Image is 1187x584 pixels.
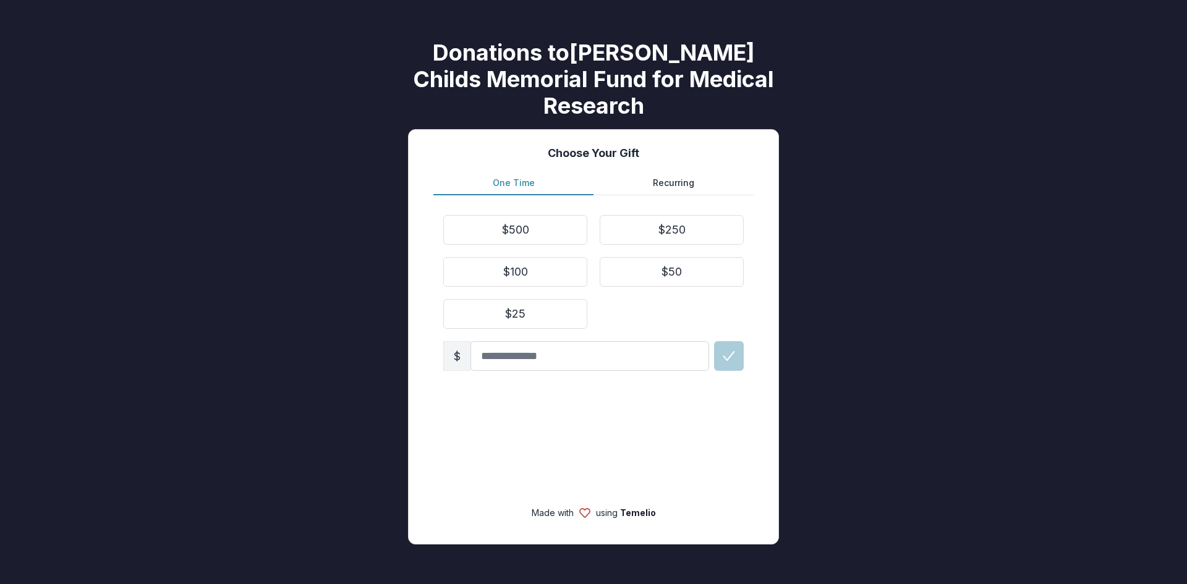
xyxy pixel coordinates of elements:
h2: Donations to [PERSON_NAME] Childs Memorial Fund for Medical Research [408,40,779,120]
button: $250 [600,215,744,245]
p: using [596,506,656,519]
button: Recurring [593,171,754,195]
a: Temelio [620,507,656,518]
p: Made with [532,506,574,519]
button: $25 [443,299,587,329]
button: $50 [600,257,744,287]
div: $ [443,341,471,371]
button: $500 [443,215,587,245]
button: Donate [714,341,744,371]
button: One Time [433,171,593,195]
p: Choose Your Gift [548,145,639,161]
button: $100 [443,257,587,287]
